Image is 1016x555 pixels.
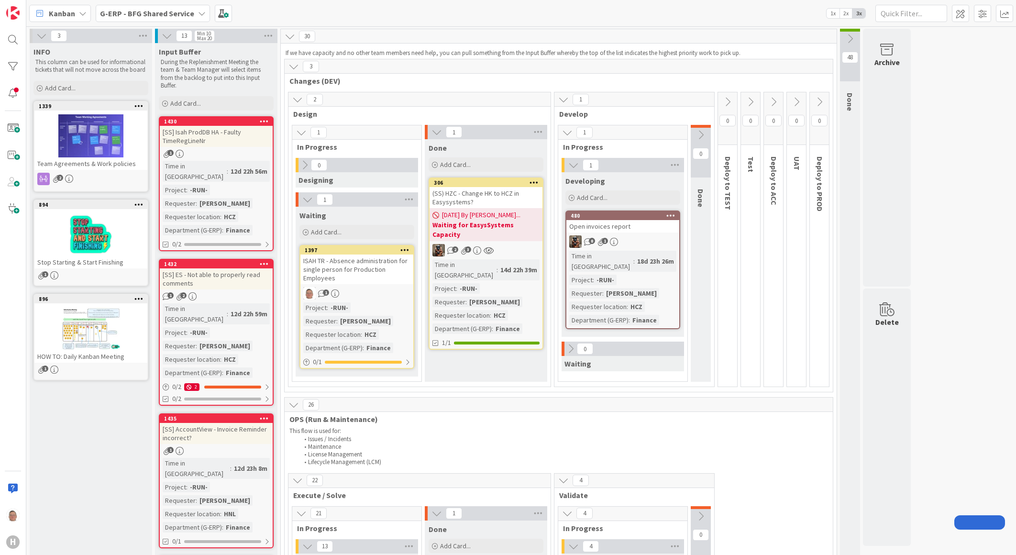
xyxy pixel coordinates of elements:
span: Develop [559,109,702,119]
span: : [327,302,328,313]
div: Project [163,185,186,195]
span: 1 [573,94,589,105]
div: Stop Starting & Start Finishing [34,256,147,268]
div: HCZ [362,329,379,340]
span: In Progress [297,142,409,152]
div: Finance [364,343,393,353]
div: 2 [184,383,199,391]
span: 48 [842,52,858,63]
span: Add Card... [440,542,471,550]
li: Issues / Incidents [299,435,828,443]
div: 12d 22h 56m [228,166,270,177]
span: 1/1 [442,338,451,348]
span: 0 / 2 [172,382,181,392]
div: Finance [493,323,522,334]
span: 1 [576,127,593,138]
div: Archive [874,56,900,68]
span: In Progress [563,142,675,152]
span: Add Card... [577,193,607,202]
div: -RUN- [328,302,351,313]
span: 13 [176,30,192,42]
img: VK [569,235,582,248]
span: : [633,256,635,266]
span: : [593,275,594,285]
div: Project [432,283,456,294]
div: HCZ [221,354,238,365]
a: 1432[SS] ES - Not able to properly read commentsTime in [GEOGRAPHIC_DATA]:12d 22h 59mProject:-RUN... [159,259,274,406]
p: This flow is used for: [289,427,828,435]
img: Visit kanbanzone.com [6,6,20,20]
div: [PERSON_NAME] [338,316,393,326]
div: [SS] AccountView - Invoice Reminder incorrect? [160,423,273,444]
a: 1435[SS] AccountView - Invoice Reminder incorrect?Time in [GEOGRAPHIC_DATA]:12d 23h 8mProject:-RU... [159,413,274,548]
span: In Progress [563,523,675,533]
span: : [230,463,232,474]
span: Done [845,93,855,111]
div: 18d 23h 26m [635,256,676,266]
span: 0/2 [172,239,181,249]
div: Requester [163,341,196,351]
span: 1 [317,194,333,205]
div: Project [163,482,186,492]
div: Time in [GEOGRAPHIC_DATA] [432,259,497,280]
div: Delete [875,316,899,328]
span: 0 [742,115,759,126]
input: Quick Filter... [875,5,947,22]
li: Lifecycle Management (LCM) [299,458,828,466]
span: 8 [589,238,595,244]
span: 1 [310,127,327,138]
div: Requester location [432,310,490,321]
div: 0/22 [160,381,273,393]
div: Time in [GEOGRAPHIC_DATA] [569,251,633,272]
div: 480Open invoices report [566,211,679,233]
li: License Management [299,451,828,458]
span: 13 [317,541,333,552]
div: -RUN- [594,275,617,285]
div: 14d 22h 39m [498,265,540,275]
span: 4 [573,475,589,486]
div: Team Agreements & Work policies [34,157,147,170]
span: : [456,283,457,294]
span: 0 [811,115,828,126]
span: Add Card... [311,228,342,236]
span: 1 [167,292,174,299]
div: Requester [163,495,196,506]
span: 0 [693,148,709,159]
span: Execute / Solve [293,490,539,500]
span: : [490,310,491,321]
div: [SS] Isah ProdDB HA - Faulty TimeRegLineNr [160,126,273,147]
div: 1430[SS] Isah ProdDB HA - Faulty TimeRegLineNr [160,117,273,147]
span: : [196,495,197,506]
span: : [497,265,498,275]
span: : [627,301,628,312]
div: H [6,535,20,549]
span: 26 [303,399,319,411]
div: Time in [GEOGRAPHIC_DATA] [163,458,230,479]
span: 1 [42,366,48,372]
span: : [220,211,221,222]
span: Done [429,524,447,534]
span: 1 [42,271,48,277]
span: Waiting [299,211,326,220]
div: HCZ [491,310,508,321]
div: Finance [223,522,253,533]
li: Maintenance [299,443,828,451]
div: -RUN- [188,327,210,338]
div: 1339Team Agreements & Work policies [34,102,147,170]
span: 30 [299,31,315,42]
a: 894Stop Starting & Start Finishing [33,200,148,286]
span: 0 / 1 [313,357,322,367]
div: 1397 [305,247,413,254]
span: 0/1 [172,536,181,546]
div: 1339 [34,102,147,111]
span: 1 [583,159,599,171]
div: 1432[SS] ES - Not able to properly read comments [160,260,273,289]
p: If we have capacity and no other team members need help, you can pull something from the Input Bu... [286,49,832,57]
span: 3 [465,246,471,253]
div: -RUN- [188,185,210,195]
span: Designing [298,175,333,185]
span: INFO [33,47,50,56]
div: 1435 [160,414,273,423]
div: 1430 [164,118,273,125]
span: Kanban [49,8,75,19]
